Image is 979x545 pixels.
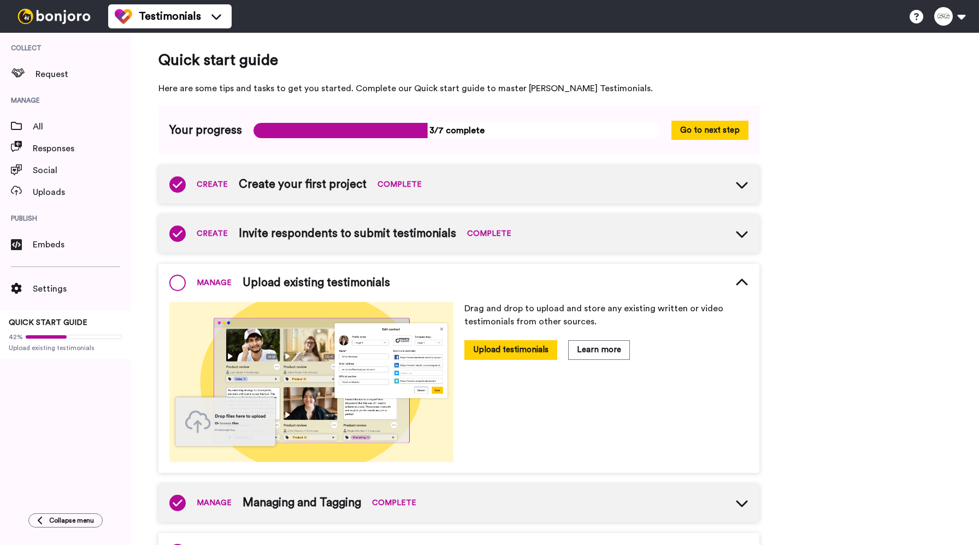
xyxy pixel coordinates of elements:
span: Collapse menu [49,516,94,525]
span: Here are some tips and tasks to get you started. Complete our Quick start guide to master [PERSON... [158,82,759,95]
p: Drag and drop to upload and store any existing written or video testimonials from other sources. [464,302,748,328]
span: MANAGE [197,277,232,288]
span: Social [33,164,131,177]
span: MANAGE [197,497,232,508]
span: CREATE [197,179,228,190]
span: Quick start guide [158,49,759,71]
span: 42% [9,333,23,341]
span: Request [36,68,131,81]
span: QUICK START GUIDE [9,319,87,327]
span: Embeds [33,238,131,251]
img: bj-logo-header-white.svg [13,9,95,24]
span: 3/7 complete [253,122,660,139]
span: Upload existing testimonials [9,343,122,352]
button: Upload testimonials [464,340,557,359]
span: COMPLETE [467,228,511,239]
span: Settings [33,282,131,295]
span: Uploads [33,186,131,199]
span: Invite respondents to submit testimonials [239,226,456,242]
span: Your progress [169,122,242,139]
button: Learn more [568,340,630,359]
img: 4a9e73a18bff383a38bab373c66e12b8.png [169,302,453,462]
button: Go to next step [671,121,748,140]
img: tm-color.svg [115,8,132,25]
span: Upload existing testimonials [243,275,390,291]
button: Collapse menu [28,513,103,528]
span: Testimonials [139,9,201,24]
span: Responses [33,142,131,155]
span: All [33,120,131,133]
span: Create your first project [239,176,367,193]
span: CREATE [197,228,228,239]
span: Managing and Tagging [243,495,361,511]
span: COMPLETE [372,497,416,508]
span: COMPLETE [378,179,422,190]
